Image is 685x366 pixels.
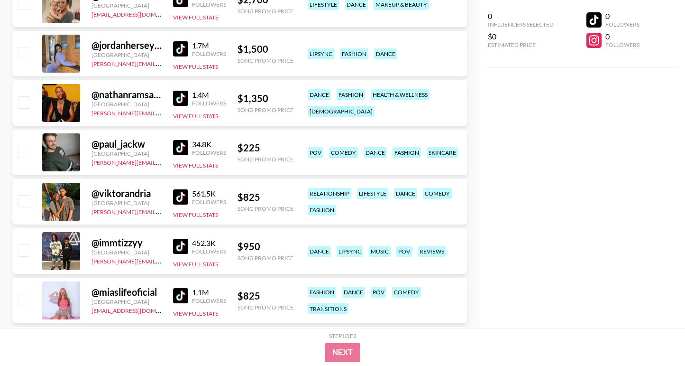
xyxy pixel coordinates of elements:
[91,51,162,58] div: [GEOGRAPHIC_DATA]
[91,58,232,67] a: [PERSON_NAME][EMAIL_ADDRESS][DOMAIN_NAME]
[192,189,226,198] div: 561.5K
[308,205,336,216] div: fashion
[192,238,226,248] div: 452.3K
[237,8,293,15] div: Song Promo Price
[91,157,232,166] a: [PERSON_NAME][EMAIL_ADDRESS][DOMAIN_NAME]
[308,246,331,257] div: dance
[364,147,387,158] div: dance
[173,41,188,56] img: TikTok
[91,89,162,101] div: @ nathanramsayy
[394,188,417,199] div: dance
[337,89,365,100] div: fashion
[91,138,162,150] div: @ paul_jackw
[91,108,232,117] a: [PERSON_NAME][EMAIL_ADDRESS][DOMAIN_NAME]
[91,286,162,298] div: @ miaslifeoficial
[488,11,554,21] div: 0
[91,39,162,51] div: @ jordanherseyyy
[329,147,358,158] div: comedy
[173,288,188,303] img: TikTok
[371,287,386,298] div: pov
[605,21,639,28] div: Followers
[91,206,232,216] a: [PERSON_NAME][EMAIL_ADDRESS][DOMAIN_NAME]
[192,41,226,50] div: 1.7M
[308,188,351,199] div: relationship
[237,290,293,302] div: $ 825
[91,150,162,157] div: [GEOGRAPHIC_DATA]
[308,147,323,158] div: pov
[237,156,293,163] div: Song Promo Price
[308,106,374,117] div: [DEMOGRAPHIC_DATA]
[192,90,226,100] div: 1.4M
[91,199,162,206] div: [GEOGRAPHIC_DATA]
[237,106,293,113] div: Song Promo Price
[173,63,218,70] button: View Full Stats
[237,241,293,253] div: $ 950
[91,9,187,18] a: [EMAIL_ADDRESS][DOMAIN_NAME]
[325,343,360,362] button: Next
[173,310,218,317] button: View Full Stats
[374,48,397,59] div: dance
[357,188,388,199] div: lifestyle
[91,298,162,305] div: [GEOGRAPHIC_DATA]
[91,101,162,108] div: [GEOGRAPHIC_DATA]
[91,249,162,256] div: [GEOGRAPHIC_DATA]
[392,287,421,298] div: comedy
[173,261,218,268] button: View Full Stats
[605,41,639,48] div: Followers
[173,189,188,205] img: TikTok
[173,211,218,218] button: View Full Stats
[423,188,452,199] div: comedy
[329,332,356,339] div: Step 1 of 2
[369,246,391,257] div: music
[308,303,348,314] div: transitions
[308,89,331,100] div: dance
[605,11,639,21] div: 0
[192,100,226,107] div: Followers
[192,198,226,206] div: Followers
[605,32,639,41] div: 0
[192,50,226,57] div: Followers
[340,48,368,59] div: fashion
[237,205,293,212] div: Song Promo Price
[393,147,421,158] div: fashion
[192,149,226,156] div: Followers
[173,239,188,254] img: TikTok
[237,142,293,154] div: $ 225
[237,57,293,64] div: Song Promo Price
[91,256,232,265] a: [PERSON_NAME][EMAIL_ADDRESS][DOMAIN_NAME]
[371,89,429,100] div: health & wellness
[173,140,188,155] img: TikTok
[396,246,412,257] div: pov
[237,304,293,311] div: Song Promo Price
[237,93,293,104] div: $ 1,350
[488,32,554,41] div: $0
[91,237,162,249] div: @ immtizzyy
[337,246,363,257] div: lipsync
[308,287,336,298] div: fashion
[308,48,334,59] div: lipsync
[91,188,162,199] div: @ viktorandria
[237,43,293,55] div: $ 1,500
[237,191,293,203] div: $ 825
[488,21,554,28] div: Influencers Selected
[638,319,674,355] iframe: Drift Widget Chat Controller
[173,113,218,120] button: View Full Stats
[192,297,226,304] div: Followers
[192,288,226,297] div: 1.1M
[91,305,187,314] a: [EMAIL_ADDRESS][DOMAIN_NAME]
[173,14,218,21] button: View Full Stats
[342,287,365,298] div: dance
[192,248,226,255] div: Followers
[192,140,226,149] div: 34.8K
[173,91,188,106] img: TikTok
[173,162,218,169] button: View Full Stats
[488,41,554,48] div: Estimated Price
[91,2,162,9] div: [GEOGRAPHIC_DATA]
[192,1,226,8] div: Followers
[237,254,293,262] div: Song Promo Price
[418,246,446,257] div: reviews
[427,147,458,158] div: skincare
